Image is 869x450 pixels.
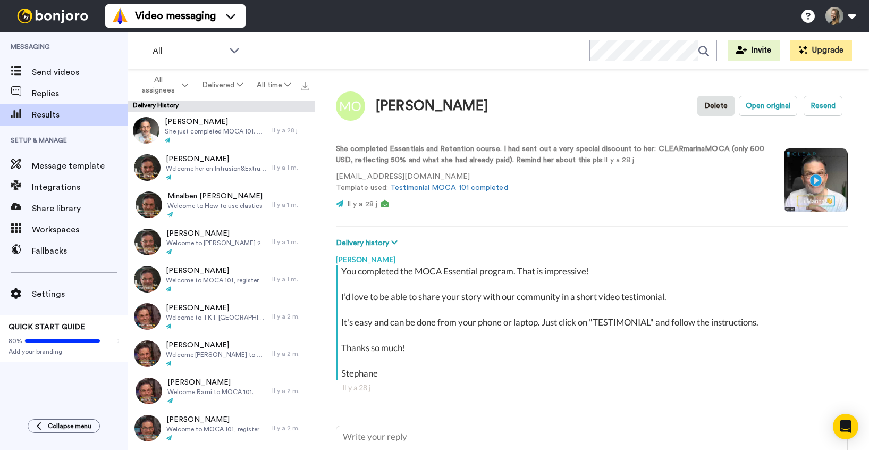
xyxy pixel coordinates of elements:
[32,181,128,194] span: Integrations
[833,414,858,439] div: Open Intercom Messenger
[134,266,161,293] img: 9b219f65-5ca7-4e79-824d-275b513fa635-thumb.jpg
[166,239,267,247] span: Welcome to [PERSON_NAME] 2025/26. Registered with CLEAR123
[336,91,365,121] img: Image of Marina Ojaimi
[336,145,765,164] strong: She completed Essentials and Retention course. I had sent out a very special discount to her: CLE...
[166,414,267,425] span: [PERSON_NAME]
[166,351,267,359] span: Welcome [PERSON_NAME] to MOCA 101, she subscribe with MOCAFLASH offer
[728,40,780,61] button: Invite
[133,117,159,144] img: e6f9aab5-6091-4b7c-ad67-88a5987c56cd-thumb.jpg
[153,45,224,57] span: All
[137,74,180,96] span: All assignees
[32,66,128,79] span: Send videos
[336,249,848,265] div: [PERSON_NAME]
[301,82,309,90] img: export.svg
[272,201,309,209] div: Il y a 1 m.
[336,144,768,166] p: : Il y a 28 j
[128,335,315,372] a: [PERSON_NAME]Welcome [PERSON_NAME] to MOCA 101, she subscribe with MOCAFLASH offerIl y a 2 m.
[739,96,797,116] button: Open original
[336,171,768,194] p: [EMAIL_ADDRESS][DOMAIN_NAME] Template used:
[134,340,161,367] img: 639c1882-b1b0-4aa6-9bb2-483b05f31462-thumb.jpg
[272,275,309,284] div: Il y a 1 m.
[128,112,315,149] a: [PERSON_NAME]She just completed MOCA 101. She's a pediatric dentist only treating under 18. I thi...
[136,191,162,218] img: 8bc00619-18a8-4d28-b1d7-b82525a8e42f-thumb.jpg
[32,87,128,100] span: Replies
[9,323,85,331] span: QUICK START GUIDE
[272,312,309,321] div: Il y a 2 m.
[134,303,161,330] img: bf4cd112-f683-49fa-b770-80ff05a445c5-thumb.jpg
[804,96,842,116] button: Resend
[272,238,309,246] div: Il y a 1 m.
[136,378,162,404] img: 84ca36ef-538c-4c66-852d-92790b881f19-thumb.jpg
[13,9,92,23] img: bj-logo-header-white.svg
[166,425,267,434] span: Welcome to MOCA 101, registered with Flash offer
[272,126,309,135] div: Il y a 28 j
[128,149,315,186] a: [PERSON_NAME]Welcome her on Intrusion&Extrusion. She has already completed Class II treatments in...
[272,387,309,395] div: Il y a 2 m.
[128,372,315,410] a: [PERSON_NAME]Welcome Rami to MOCA 101.Il y a 2 m.
[166,228,267,239] span: [PERSON_NAME]
[167,202,263,210] span: Welcome to How to use elastics
[167,191,263,202] span: Minalben [PERSON_NAME]
[32,223,128,236] span: Workspaces
[166,154,267,164] span: [PERSON_NAME]
[134,415,161,441] img: aacd6faa-d1ba-4be6-bf11-4b41a3392491-thumb.jpg
[48,422,91,430] span: Collapse menu
[166,276,267,285] span: Welcome to MOCA 101, registered with FLASH 40% offer. He is also interested in LIVE: Kids&Teens.
[135,9,216,23] span: Video messaging
[32,202,128,215] span: Share library
[134,229,161,255] img: 868f6f90-e0b5-441e-b689-d2149ce5a75a-thumb.jpg
[390,184,508,191] a: Testimonial MOCA 101 completed
[195,76,250,95] button: Delivered
[272,163,309,172] div: Il y a 1 m.
[112,7,129,24] img: vm-color.svg
[128,298,315,335] a: [PERSON_NAME]Welcome to TKT [GEOGRAPHIC_DATA]. [PERSON_NAME] is [PERSON_NAME] assistant.Il y a 2 m.
[341,265,845,380] div: You completed the MOCA Essential program. That is impressive! I’d love to be able to share your s...
[128,261,315,298] a: [PERSON_NAME]Welcome to MOCA 101, registered with FLASH 40% offer. He is also interested in LIVE:...
[166,340,267,351] span: [PERSON_NAME]
[134,154,161,181] img: 97a75d30-bbc5-4b8b-83b8-c8a669725dc0-thumb.jpg
[272,424,309,432] div: Il y a 2 m.
[376,98,488,114] div: [PERSON_NAME]
[336,237,401,249] button: Delivery history
[166,164,267,173] span: Welcome her on Intrusion&Extrusion. She has already completed Class II treatments in January.
[32,288,128,301] span: Settings
[9,347,119,356] span: Add your branding
[130,70,195,100] button: All assignees
[128,223,315,261] a: [PERSON_NAME]Welcome to [PERSON_NAME] 2025/26. Registered with CLEAR123Il y a 1 m.
[165,127,267,136] span: She just completed MOCA 101. She's a pediatric dentist only treating under 18. I think she was lo...
[790,40,852,61] button: Upgrade
[697,96,735,116] button: Delete
[298,77,313,93] button: Export all results that match these filters now.
[166,313,267,322] span: Welcome to TKT [GEOGRAPHIC_DATA]. [PERSON_NAME] is [PERSON_NAME] assistant.
[32,109,128,121] span: Results
[347,201,377,208] span: Il y a 28 j
[167,377,254,388] span: [PERSON_NAME]
[167,388,254,396] span: Welcome Rami to MOCA 101.
[165,116,267,127] span: [PERSON_NAME]
[9,337,22,345] span: 80%
[166,303,267,313] span: [PERSON_NAME]
[272,349,309,358] div: Il y a 2 m.
[250,76,298,95] button: All time
[32,245,128,257] span: Fallbacks
[342,382,841,393] div: Il y a 28 j
[32,160,128,172] span: Message template
[128,101,315,112] div: Delivery History
[128,410,315,447] a: [PERSON_NAME]Welcome to MOCA 101, registered with Flash offerIl y a 2 m.
[28,419,100,433] button: Collapse menu
[166,265,267,276] span: [PERSON_NAME]
[128,186,315,223] a: Minalben [PERSON_NAME]Welcome to How to use elasticsIl y a 1 m.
